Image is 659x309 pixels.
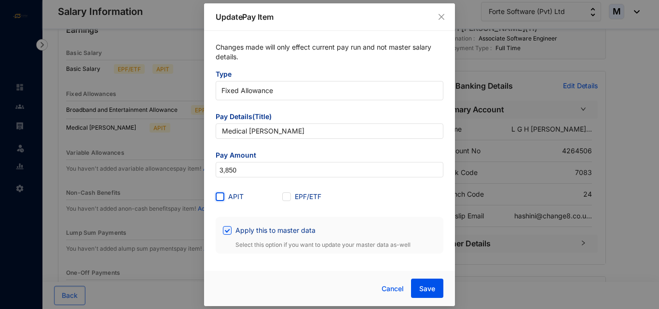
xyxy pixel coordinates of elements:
[438,13,445,21] span: close
[411,279,443,298] button: Save
[382,283,404,294] span: Cancel
[216,112,443,123] span: Pay Details(Title)
[374,279,411,298] button: Cancel
[224,191,247,202] span: APIT
[216,162,443,178] input: Amount
[291,191,325,202] span: EPF/ETF
[232,225,319,236] span: Apply this to master data
[216,11,443,23] p: Update Pay Item
[223,238,436,250] p: Select this option if you want to update your master data as-well
[216,42,443,69] p: Changes made will only effect current pay run and not master salary details.
[419,284,435,294] span: Save
[216,123,443,139] input: Pay item title
[216,69,443,81] span: Type
[216,150,443,162] span: Pay Amount
[436,12,447,22] button: Close
[221,83,438,98] span: Fixed Allowance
